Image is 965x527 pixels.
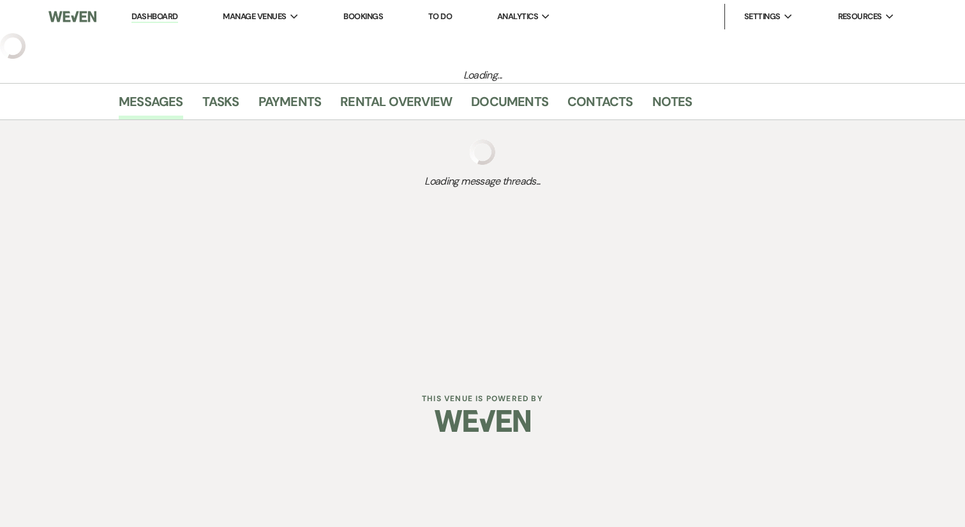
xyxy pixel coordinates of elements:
img: Weven Logo [435,399,530,443]
a: Rental Overview [340,91,452,119]
a: Documents [471,91,548,119]
img: loading spinner [470,139,495,165]
a: Contacts [567,91,633,119]
a: To Do [428,11,452,22]
a: Tasks [202,91,239,119]
a: Bookings [343,11,383,22]
a: Payments [258,91,322,119]
a: Messages [119,91,183,119]
span: Settings [744,10,781,23]
a: Notes [652,91,692,119]
span: Analytics [497,10,538,23]
span: Manage Venues [223,10,286,23]
a: Dashboard [131,11,177,23]
span: Resources [838,10,882,23]
span: Loading message threads... [119,174,846,189]
img: Weven Logo [49,3,96,30]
